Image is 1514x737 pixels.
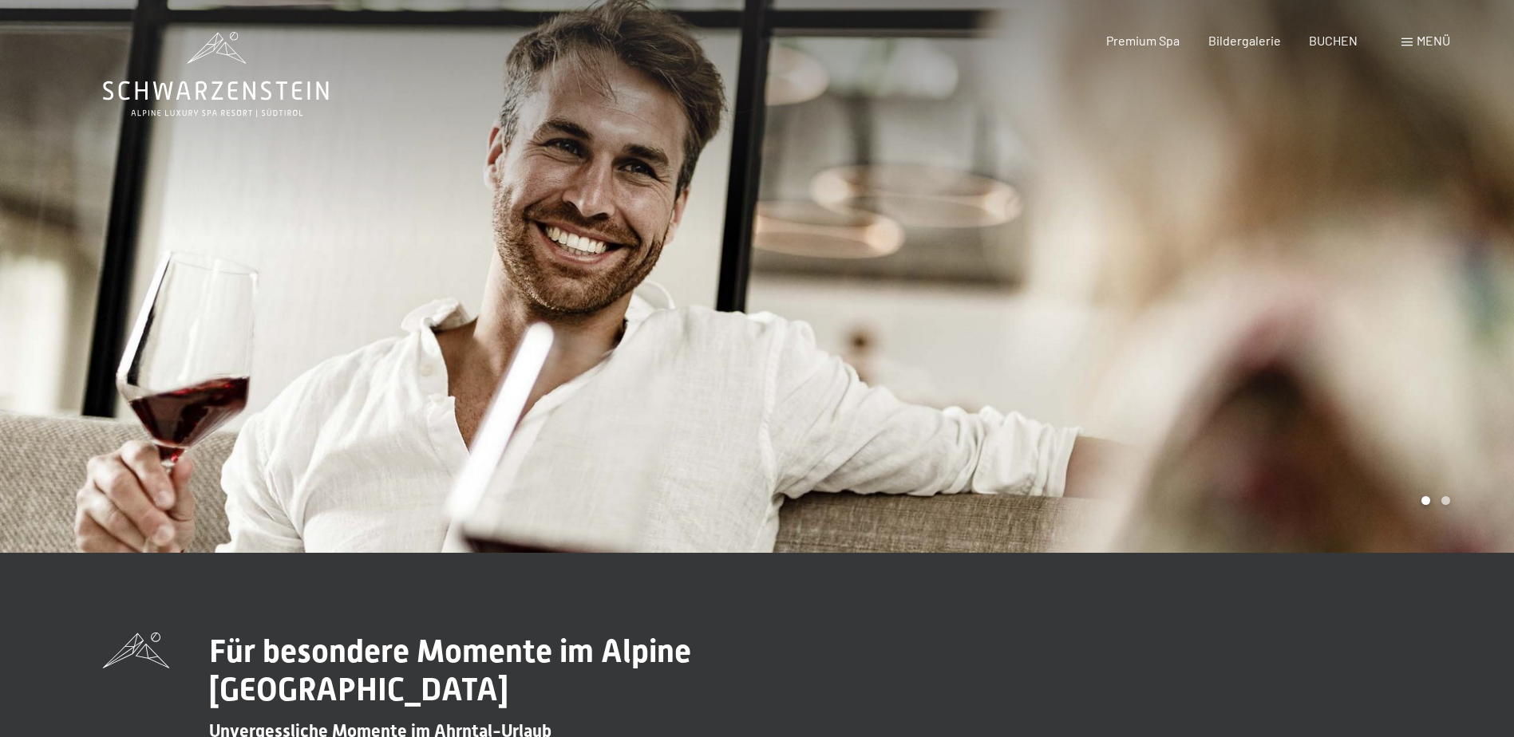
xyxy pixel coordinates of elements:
span: Für besondere Momente im Alpine [GEOGRAPHIC_DATA] [209,633,691,708]
div: Carousel Pagination [1416,496,1450,505]
a: BUCHEN [1309,33,1358,48]
span: Menü [1417,33,1450,48]
a: Bildergalerie [1208,33,1281,48]
div: Carousel Page 1 (Current Slide) [1421,496,1430,505]
a: Premium Spa [1106,33,1180,48]
div: Carousel Page 2 [1441,496,1450,505]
